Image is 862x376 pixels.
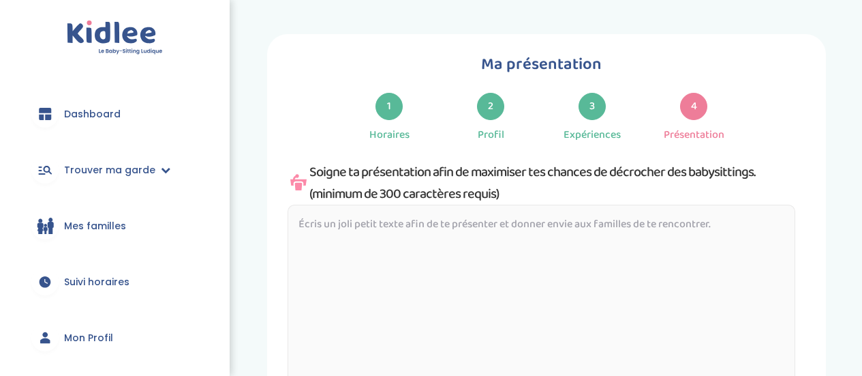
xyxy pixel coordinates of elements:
[20,145,209,194] a: Trouver ma garde
[64,219,126,233] span: Mes familles
[664,127,724,143] div: Présentation
[288,161,795,205] div: Soigne ta présentation afin de maximiser tes chances de décrocher des babysittings. (minimum de 3...
[478,127,504,143] div: Profil
[579,93,606,120] div: 3
[680,93,707,120] div: 4
[64,163,155,177] span: Trouver ma garde
[369,127,410,143] div: Horaires
[20,257,209,306] a: Suivi horaires
[20,201,209,250] a: Mes familles
[64,275,129,289] span: Suivi horaires
[20,89,209,139] a: Dashboard
[20,313,209,362] a: Mon Profil
[375,93,403,120] div: 1
[477,93,504,120] div: 2
[64,331,113,345] span: Mon Profil
[67,20,163,55] img: logo.svg
[64,107,121,121] span: Dashboard
[564,127,621,143] div: Expériences
[288,51,795,78] h1: Ma présentation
